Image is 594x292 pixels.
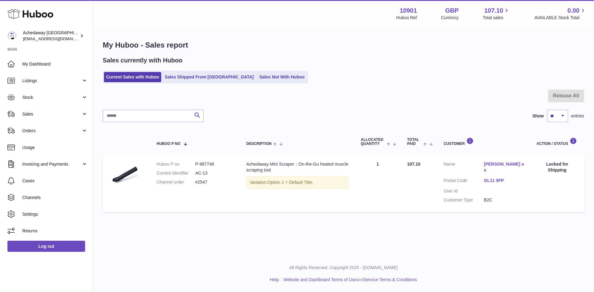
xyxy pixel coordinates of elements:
span: ALLOCATED Quantity [361,138,385,146]
span: Returns [22,228,88,234]
strong: 10901 [400,6,417,15]
dt: Postal Code [444,178,484,185]
span: Orders [22,128,81,134]
dt: User Id [444,188,484,194]
h1: My Huboo - Sales report [103,40,584,50]
span: Total paid [407,138,422,146]
a: GL11 5FP [484,178,524,184]
span: Listings [22,78,81,84]
span: Channels [22,195,88,201]
span: AVAILABLE Stock Total [534,15,587,21]
span: [EMAIL_ADDRESS][DOMAIN_NAME] [23,36,91,41]
div: Achedaway Mini Scraper：On-the-Go heated muscle scraping tool [246,161,348,173]
span: Invoicing and Payments [22,161,81,167]
dt: Name [444,161,484,175]
dt: Customer Type [444,197,484,203]
li: and [281,277,417,283]
a: 0.00 AVAILABLE Stock Total [534,6,587,21]
div: Currency [441,15,459,21]
span: My Dashboard [22,61,88,67]
a: Sales Not With Huboo [257,72,307,82]
dd: P-987749 [195,161,234,167]
div: Variation: [246,176,348,189]
dt: Channel order [157,179,195,185]
a: Service Terms & Conditions [364,277,417,282]
span: Settings [22,211,88,217]
div: Huboo Ref [396,15,417,21]
span: Cases [22,178,88,184]
dt: Huboo P no [157,161,195,167]
span: 107.10 [484,6,503,15]
span: Option 1 = Default Title; [268,180,313,185]
a: 107.10 Total sales [483,6,510,21]
img: admin@newpb.co.uk [7,31,17,40]
label: Show [532,113,544,119]
dd: B2C [484,197,524,203]
dd: #2547 [195,179,234,185]
span: Usage [22,145,88,150]
dt: Current identifier [157,170,195,176]
div: Action / Status [536,138,578,146]
img: musclescraper_750x_c42b3404-e4d5-48e3-b3b1-8be745232369.png [109,161,140,192]
dd: AC-13 [195,170,234,176]
span: Total sales [483,15,510,21]
a: Website and Dashboard Terms of Use [283,277,356,282]
div: Locked for Shipping [536,161,578,173]
span: entries [571,113,584,119]
a: Current Sales with Huboo [104,72,161,82]
p: All Rights Reserved. Copyright 2025 - [DOMAIN_NAME] [98,265,589,271]
a: Help [270,277,279,282]
span: Huboo P no [157,142,180,146]
div: Customer [444,138,524,146]
span: Sales [22,111,81,117]
h2: Sales currently with Huboo [103,56,183,65]
a: Log out [7,241,85,252]
a: [PERSON_NAME] os [484,161,524,173]
td: 1 [355,155,401,212]
strong: GBP [445,6,458,15]
div: Achedaway [GEOGRAPHIC_DATA] [23,30,79,42]
span: 107.10 [407,162,420,167]
span: 0.00 [567,6,579,15]
a: Sales Shipped From [GEOGRAPHIC_DATA] [162,72,256,82]
span: Stock [22,95,81,100]
span: Description [246,142,272,146]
